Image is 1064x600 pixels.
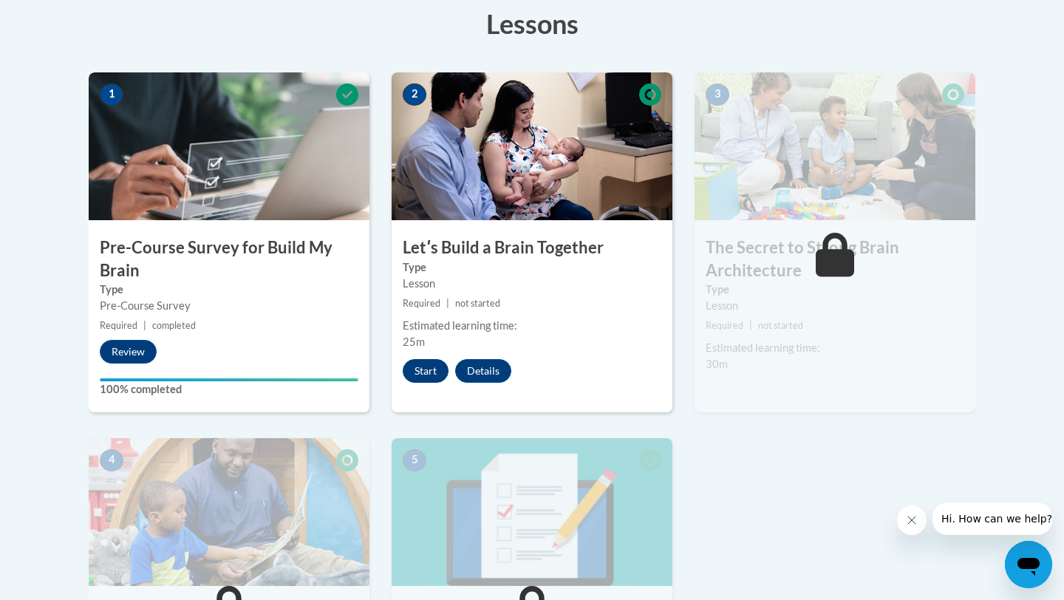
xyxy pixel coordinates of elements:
button: Details [455,359,511,383]
span: completed [152,320,196,331]
img: Course Image [392,72,672,220]
span: Required [403,298,440,309]
button: Review [100,340,157,364]
span: 1 [100,83,123,106]
span: not started [455,298,500,309]
iframe: Button to launch messaging window [1005,541,1052,588]
span: Required [100,320,137,331]
span: not started [758,320,803,331]
span: 4 [100,449,123,471]
h3: The Secret to Strong Brain Architecture [695,236,975,282]
img: Course Image [392,438,672,586]
span: 3 [706,83,729,106]
span: | [749,320,752,331]
span: | [143,320,146,331]
label: 100% completed [100,381,358,398]
span: 30m [706,358,728,370]
div: Lesson [706,298,964,314]
img: Course Image [89,72,369,220]
label: Type [706,282,964,298]
label: Type [403,259,661,276]
span: | [446,298,449,309]
img: Course Image [695,72,975,220]
img: Course Image [89,438,369,586]
label: Type [100,282,358,298]
h3: Lessons [89,5,975,42]
div: Estimated learning time: [403,318,661,334]
div: Lesson [403,276,661,292]
iframe: Message from company [932,502,1052,535]
h3: Pre-Course Survey for Build My Brain [89,236,369,282]
iframe: Close message [897,505,927,535]
span: Required [706,320,743,331]
span: 25m [403,335,425,348]
div: Estimated learning time: [706,340,964,356]
button: Start [403,359,449,383]
div: Pre-Course Survey [100,298,358,314]
span: 2 [403,83,426,106]
span: 5 [403,449,426,471]
h3: Letʹs Build a Brain Together [392,236,672,259]
div: Your progress [100,378,358,381]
